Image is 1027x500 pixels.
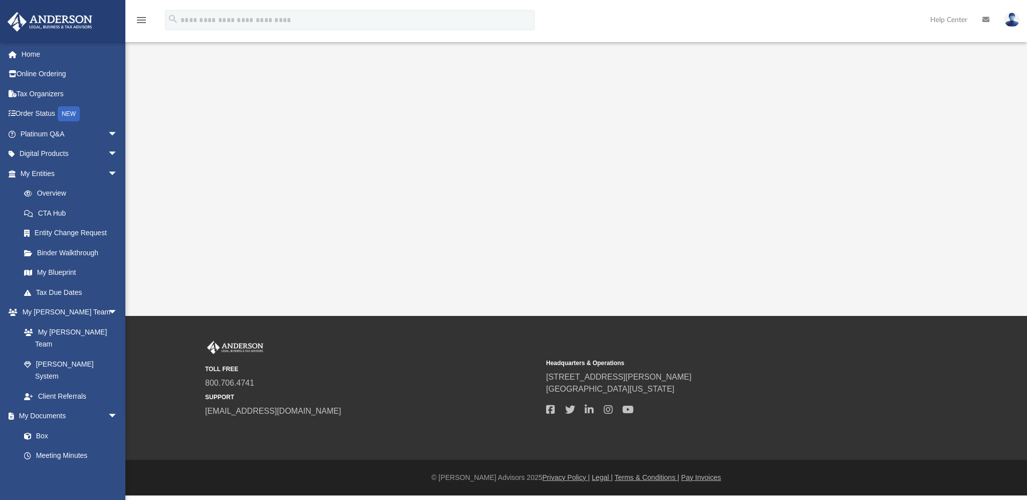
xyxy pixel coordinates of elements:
[7,124,133,144] a: Platinum Q&Aarrow_drop_down
[7,406,128,426] a: My Documentsarrow_drop_down
[14,354,128,386] a: [PERSON_NAME] System
[108,302,128,323] span: arrow_drop_down
[1004,13,1019,27] img: User Pic
[7,64,133,84] a: Online Ordering
[167,14,179,25] i: search
[14,203,133,223] a: CTA Hub
[615,473,679,481] a: Terms & Conditions |
[7,163,133,184] a: My Entitiesarrow_drop_down
[205,341,265,354] img: Anderson Advisors Platinum Portal
[7,302,128,322] a: My [PERSON_NAME] Teamarrow_drop_down
[14,243,133,263] a: Binder Walkthrough
[205,393,539,402] small: SUPPORT
[14,426,123,446] a: Box
[14,465,123,485] a: Forms Library
[7,144,133,164] a: Digital Productsarrow_drop_down
[205,365,539,374] small: TOLL FREE
[205,407,341,415] a: [EMAIL_ADDRESS][DOMAIN_NAME]
[14,446,128,466] a: Meeting Minutes
[592,473,613,481] a: Legal |
[14,223,133,243] a: Entity Change Request
[14,386,128,406] a: Client Referrals
[546,385,674,393] a: [GEOGRAPHIC_DATA][US_STATE]
[125,472,1027,483] div: © [PERSON_NAME] Advisors 2025
[108,406,128,427] span: arrow_drop_down
[205,379,254,387] a: 800.706.4741
[681,473,721,481] a: Pay Invoices
[7,104,133,124] a: Order StatusNEW
[108,124,128,144] span: arrow_drop_down
[14,184,133,204] a: Overview
[546,373,692,381] a: [STREET_ADDRESS][PERSON_NAME]
[14,282,133,302] a: Tax Due Dates
[14,263,128,283] a: My Blueprint
[7,84,133,104] a: Tax Organizers
[7,44,133,64] a: Home
[58,106,80,121] div: NEW
[135,14,147,26] i: menu
[108,163,128,184] span: arrow_drop_down
[108,144,128,164] span: arrow_drop_down
[5,12,95,32] img: Anderson Advisors Platinum Portal
[14,322,123,354] a: My [PERSON_NAME] Team
[543,473,590,481] a: Privacy Policy |
[546,359,880,368] small: Headquarters & Operations
[135,19,147,26] a: menu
